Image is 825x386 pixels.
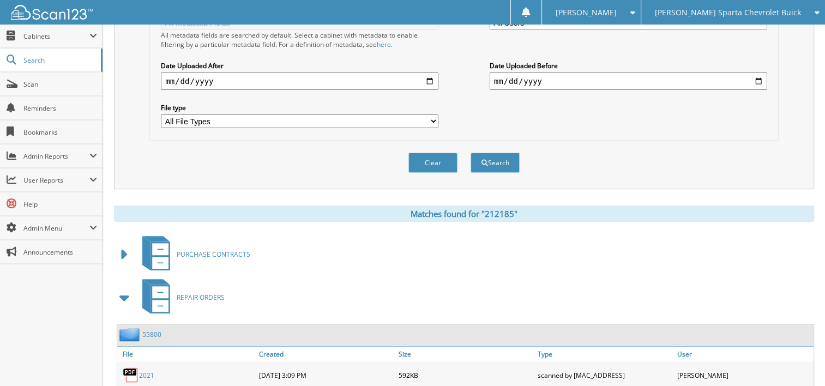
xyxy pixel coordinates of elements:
a: Created [256,347,395,361]
label: Date Uploaded After [161,61,438,70]
span: [PERSON_NAME] Sparta Chevrolet Buick [655,9,801,16]
span: Cabinets [23,32,89,41]
span: Help [23,200,97,209]
a: File [117,347,256,361]
div: All metadata fields are searched by default. Select a cabinet with metadata to enable filtering b... [161,31,438,49]
span: Reminders [23,104,97,113]
input: end [490,73,767,90]
img: scan123-logo-white.svg [11,5,93,20]
div: [PERSON_NAME] [675,364,814,386]
span: Search [23,56,95,65]
span: Announcements [23,248,97,257]
a: Size [396,347,535,361]
span: PURCHASE CONTRACTS [177,250,250,259]
label: Date Uploaded Before [490,61,767,70]
span: User Reports [23,176,89,185]
div: Matches found for "212185" [114,206,814,222]
img: folder2.png [119,328,142,341]
div: [DATE] 3:09 PM [256,364,395,386]
a: here [377,40,391,49]
span: Admin Menu [23,224,89,233]
button: Clear [408,153,457,173]
span: [PERSON_NAME] [556,9,617,16]
span: REPAIR ORDERS [177,293,225,302]
span: Admin Reports [23,152,89,161]
a: PURCHASE CONTRACTS [136,233,250,276]
iframe: Chat Widget [770,334,825,386]
div: scanned by [MAC_ADDRESS] [535,364,674,386]
label: File type [161,103,438,112]
a: Type [535,347,674,361]
span: Bookmarks [23,128,97,137]
div: 592KB [396,364,535,386]
a: 2021 [139,371,154,380]
span: Scan [23,80,97,89]
button: Search [471,153,520,173]
a: 55800 [142,330,161,339]
a: REPAIR ORDERS [136,276,225,319]
input: start [161,73,438,90]
a: User [675,347,814,361]
img: PDF.png [123,367,139,383]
